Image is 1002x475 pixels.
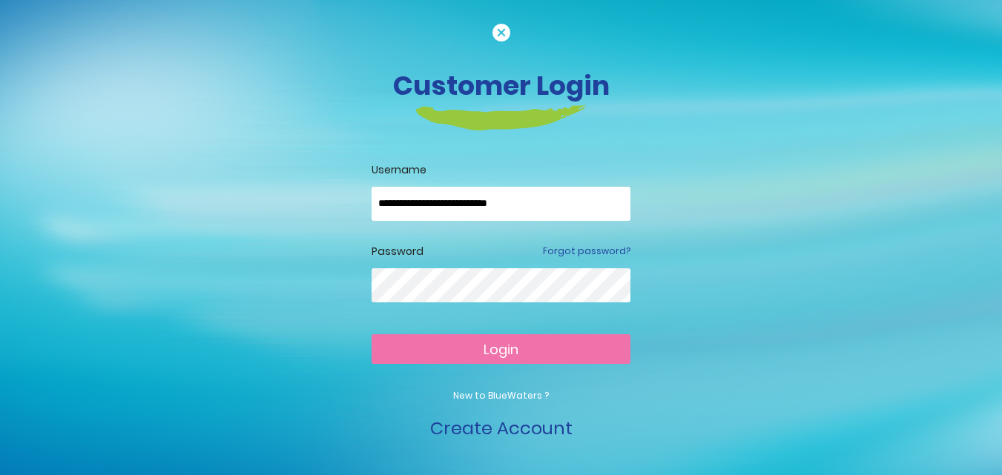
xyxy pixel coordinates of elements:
p: New to BlueWaters ? [372,389,630,402]
img: cancel [492,24,510,41]
span: Login [484,340,518,359]
a: Create Account [430,416,573,440]
button: Login [372,334,630,364]
label: Password [372,244,423,259]
label: Username [372,162,630,178]
img: login-heading-border.png [416,105,586,130]
h3: Customer Login [90,70,913,102]
a: Forgot password? [543,245,630,258]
